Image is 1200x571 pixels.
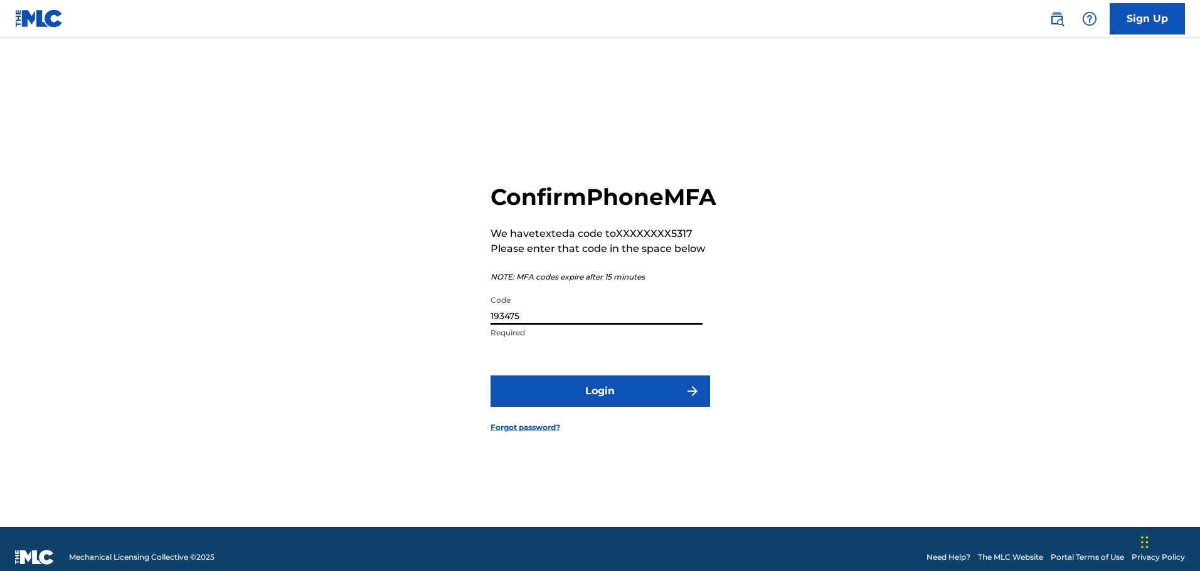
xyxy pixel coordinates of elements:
img: help [1082,11,1097,26]
a: Forgot password? [491,422,560,433]
iframe: Chat Widget [1137,511,1200,571]
a: Privacy Policy [1132,552,1185,563]
h2: Confirm Phone MFA [491,183,716,211]
a: Portal Terms of Use [1051,552,1124,563]
div: Drag [1141,523,1149,561]
a: The MLC Website [978,552,1043,563]
p: We have texted a code to XXXXXXXX5317 [491,226,716,241]
img: f7272a7cc735f4ea7f67.svg [685,384,700,399]
button: Login [491,375,710,407]
div: Help [1077,6,1102,31]
span: Mechanical Licensing Collective © 2025 [69,552,215,563]
p: NOTE: MFA codes expire after 15 minutes [491,271,716,283]
a: Need Help? [927,552,970,563]
a: Sign Up [1110,3,1185,34]
p: Required [491,327,703,338]
img: MLC Logo [15,9,63,28]
img: search [1049,11,1065,26]
img: logo [15,550,54,565]
a: Public Search [1044,6,1070,31]
p: Please enter that code in the space below [491,241,716,256]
